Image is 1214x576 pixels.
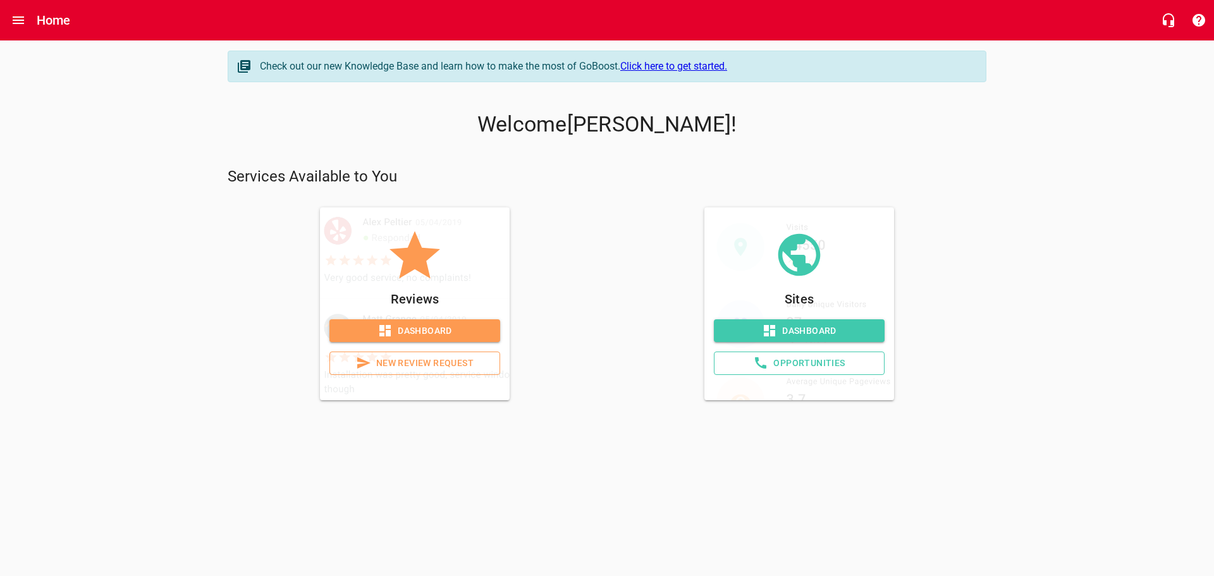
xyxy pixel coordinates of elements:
[724,323,874,339] span: Dashboard
[37,10,71,30] h6: Home
[1153,5,1184,35] button: Live Chat
[340,323,490,339] span: Dashboard
[620,60,727,72] a: Click here to get started.
[329,319,500,343] a: Dashboard
[714,319,885,343] a: Dashboard
[1184,5,1214,35] button: Support Portal
[329,352,500,375] a: New Review Request
[228,167,986,187] p: Services Available to You
[228,112,986,137] p: Welcome [PERSON_NAME] !
[260,59,973,74] div: Check out our new Knowledge Base and learn how to make the most of GoBoost.
[725,355,874,371] span: Opportunities
[714,352,885,375] a: Opportunities
[714,289,885,309] p: Sites
[329,289,500,309] p: Reviews
[340,355,489,371] span: New Review Request
[3,5,34,35] button: Open drawer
